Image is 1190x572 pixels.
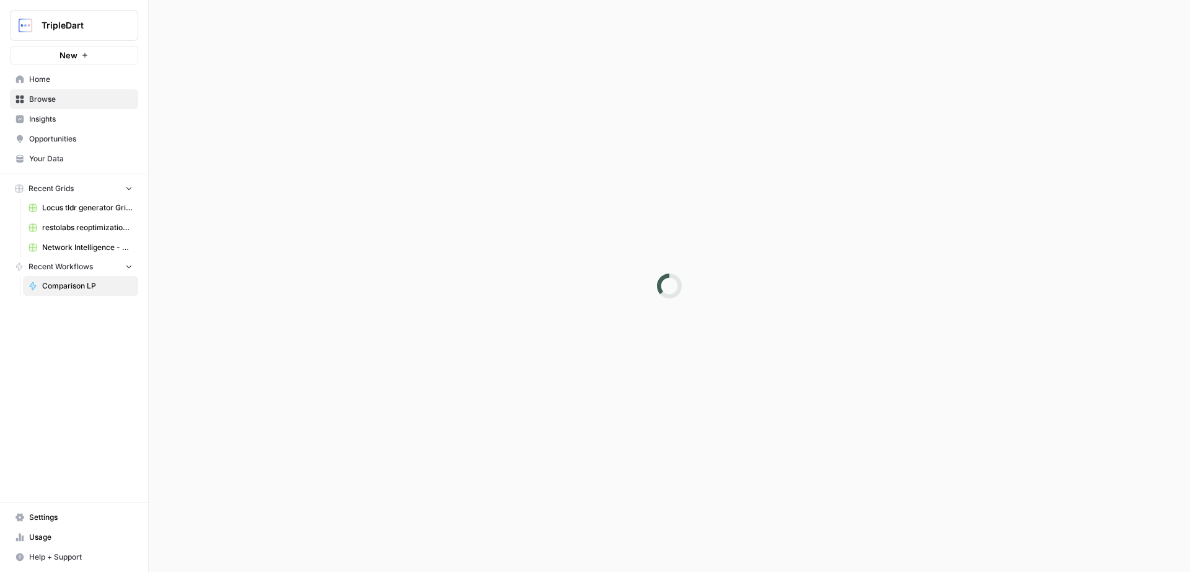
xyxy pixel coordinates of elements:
a: restolabs reoptimizations aug [23,218,138,238]
a: Locus tldr generator Grid (3) [23,198,138,218]
button: New [10,46,138,65]
span: Network Intelligence - pseo- 1 Grid [42,242,133,253]
span: Opportunities [29,133,133,145]
span: Comparison LP [42,280,133,292]
button: Recent Grids [10,179,138,198]
span: Settings [29,512,133,523]
a: Browse [10,89,138,109]
span: Recent Workflows [29,261,93,272]
span: Your Data [29,153,133,164]
a: Network Intelligence - pseo- 1 Grid [23,238,138,257]
a: Comparison LP [23,276,138,296]
button: Workspace: TripleDart [10,10,138,41]
a: Settings [10,507,138,527]
span: Recent Grids [29,183,74,194]
a: Your Data [10,149,138,169]
span: Browse [29,94,133,105]
a: Usage [10,527,138,547]
span: Home [29,74,133,85]
a: Home [10,69,138,89]
span: Usage [29,532,133,543]
a: Opportunities [10,129,138,149]
span: restolabs reoptimizations aug [42,222,133,233]
button: Recent Workflows [10,257,138,276]
span: New [59,49,77,61]
button: Help + Support [10,547,138,567]
span: Locus tldr generator Grid (3) [42,202,133,213]
span: TripleDart [42,19,117,32]
span: Help + Support [29,552,133,563]
a: Insights [10,109,138,129]
img: TripleDart Logo [14,14,37,37]
span: Insights [29,114,133,125]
